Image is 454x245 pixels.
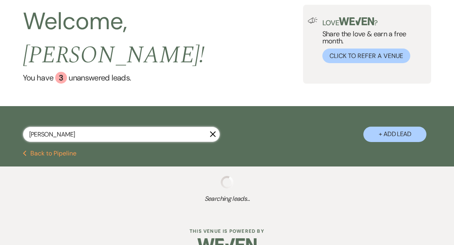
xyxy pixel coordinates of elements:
[23,150,77,157] button: Back to Pipeline
[363,127,426,142] button: + Add Lead
[55,72,67,84] div: 3
[23,37,205,73] span: [PERSON_NAME] !
[308,17,318,24] img: loud-speaker-illustration.svg
[23,72,303,84] a: You have 3 unanswered leads.
[318,17,427,63] div: Share the love & earn a free month.
[322,49,410,63] button: Click to Refer a Venue
[221,176,233,189] img: loading spinner
[23,127,220,142] input: Search by name, event date, email address or phone number
[23,194,432,204] span: Searching leads...
[339,17,374,25] img: weven-logo-green.svg
[322,17,427,26] p: Love ?
[23,5,303,72] h2: Welcome,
